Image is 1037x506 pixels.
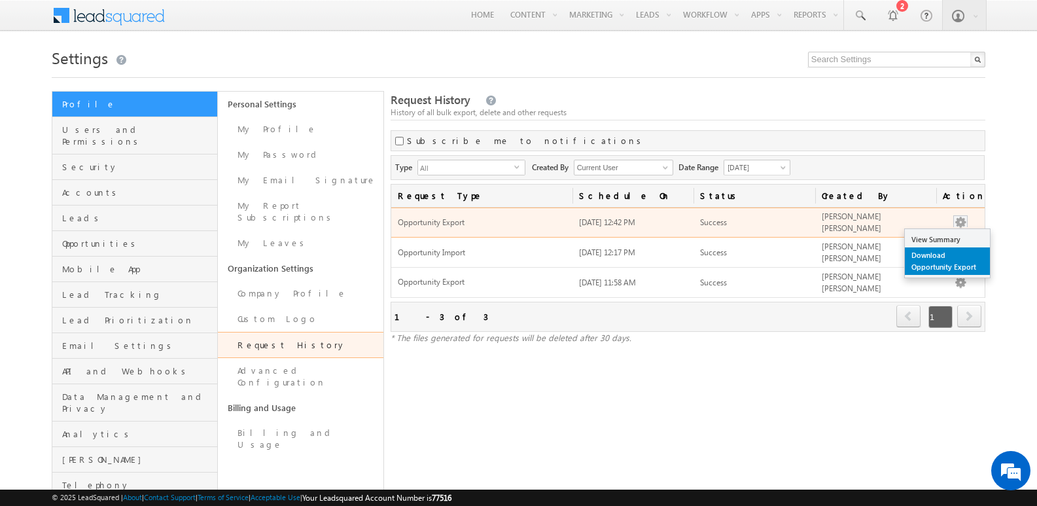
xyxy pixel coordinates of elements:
[52,384,217,422] a: Data Management and Privacy
[572,185,694,207] a: Schedule On
[928,306,953,328] span: 1
[123,493,142,501] a: About
[52,333,217,359] a: Email Settings
[62,238,214,249] span: Opportunities
[579,278,636,287] span: [DATE] 11:58 AM
[62,124,214,147] span: Users and Permissions
[391,107,985,118] div: History of all bulk export, delete and other requests
[218,92,383,117] a: Personal Settings
[62,391,214,414] span: Data Management and Privacy
[62,212,214,224] span: Leads
[398,247,567,259] span: Opportunity Import
[62,428,214,440] span: Analytics
[700,247,727,257] span: Success
[218,281,383,306] a: Company Profile
[218,230,383,256] a: My Leaves
[218,193,383,230] a: My Report Subscriptions
[407,135,646,147] label: Subscribe me to notifications
[896,305,921,327] span: prev
[52,422,217,447] a: Analytics
[198,493,249,501] a: Terms of Service
[218,395,383,420] a: Billing and Usage
[218,420,383,458] a: Billing and Usage
[62,289,214,300] span: Lead Tracking
[52,92,217,117] a: Profile
[532,160,574,173] span: Created By
[52,359,217,384] a: API and Webhooks
[218,117,383,142] a: My Profile
[62,340,214,352] span: Email Settings
[62,161,214,173] span: Security
[808,52,985,67] input: Search Settings
[579,217,635,227] span: [DATE] 12:42 PM
[62,314,214,326] span: Lead Prioritization
[514,164,525,170] span: select
[52,206,217,231] a: Leads
[822,242,881,263] span: [PERSON_NAME] [PERSON_NAME]
[398,217,567,228] span: Opportunity Export
[432,493,451,503] span: 77516
[218,256,383,281] a: Organization Settings
[218,306,383,332] a: Custom Logo
[391,92,470,107] span: Request History
[822,211,881,233] span: [PERSON_NAME] [PERSON_NAME]
[52,180,217,206] a: Accounts
[700,278,727,287] span: Success
[52,282,217,308] a: Lead Tracking
[218,358,383,395] a: Advanced Configuration
[218,142,383,168] a: My Password
[52,492,451,504] span: © 2025 LeadSquared | | | | |
[896,306,921,327] a: prev
[62,187,214,198] span: Accounts
[62,454,214,465] span: [PERSON_NAME]
[52,117,217,154] a: Users and Permissions
[822,272,881,293] span: [PERSON_NAME] [PERSON_NAME]
[52,154,217,180] a: Security
[62,98,214,110] span: Profile
[391,332,631,343] span: * The files generated for requests will be deleted after 30 days.
[398,277,567,288] span: Opportunity Export
[815,185,936,207] a: Created By
[395,160,417,173] span: Type
[218,168,383,193] a: My Email Signature
[957,305,981,327] span: next
[62,263,214,275] span: Mobile App
[724,160,790,175] a: [DATE]
[957,306,981,327] a: next
[52,47,108,68] span: Settings
[700,217,727,227] span: Success
[391,185,573,207] a: Request Type
[678,160,724,173] span: Date Range
[251,493,300,501] a: Acceptable Use
[574,160,673,175] input: Type to Search
[62,479,214,491] span: Telephony
[905,247,990,275] a: Download Opportunity Export
[936,185,985,207] span: Actions
[579,247,635,257] span: [DATE] 12:17 PM
[218,332,383,358] a: Request History
[52,308,217,333] a: Lead Prioritization
[417,160,525,175] div: All
[656,161,672,174] a: Show All Items
[395,309,488,324] div: 1 - 3 of 3
[52,257,217,282] a: Mobile App
[302,493,451,503] span: Your Leadsquared Account Number is
[694,185,815,207] a: Status
[724,162,786,173] span: [DATE]
[418,160,514,175] span: All
[52,447,217,473] a: [PERSON_NAME]
[144,493,196,501] a: Contact Support
[52,473,217,498] a: Telephony
[62,365,214,377] span: API and Webhooks
[905,232,990,247] a: View Summary
[52,231,217,257] a: Opportunities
